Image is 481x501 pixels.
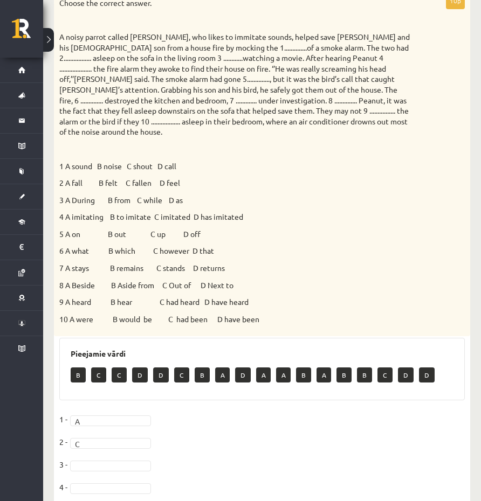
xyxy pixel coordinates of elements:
p: A [256,367,271,382]
p: 6 A what B which C however D that [59,246,411,256]
p: D [132,367,148,382]
p: B [195,367,210,382]
p: 8 A Beside B Aside from C Out of D Next to [59,280,411,291]
p: D [419,367,435,382]
p: C [174,367,189,382]
p: 4 - [59,479,67,495]
p: 1 A sound B noise C shout D call [59,161,411,172]
p: B [357,367,372,382]
p: 4 A imitating B to imitate C imitated D has imitated [59,212,411,222]
p: B [296,367,311,382]
p: 2 A fall B felt C fallen D feel [59,178,411,189]
p: 2 - [59,434,67,450]
p: D [153,367,169,382]
p: 5 A on B out C up D off [59,229,411,240]
p: 1 - [59,411,67,427]
span: C [75,439,136,449]
p: D [398,367,414,382]
a: A [70,415,151,426]
p: C [91,367,106,382]
p: C [377,367,393,382]
p: A [215,367,230,382]
h3: Pieejamie vārdi [71,349,453,358]
a: C [70,438,151,449]
p: 9 A heard B hear C had heard D have heard [59,297,411,308]
p: C [112,367,127,382]
p: 3 - [59,456,67,472]
p: A noisy parrot called [PERSON_NAME], who likes to immitate sounds, helped save [PERSON_NAME] and ... [59,32,411,137]
a: Rīgas 1. Tālmācības vidusskola [12,19,43,46]
p: B [71,367,86,382]
p: 7 A stays B remains C stands D returns [59,263,411,274]
p: B [336,367,352,382]
p: D [235,367,251,382]
p: A [317,367,331,382]
p: 3 A During B from C while D as [59,195,411,206]
span: A [75,416,136,427]
p: A [276,367,291,382]
p: 10 A were B would be C had been D have been [59,314,411,325]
